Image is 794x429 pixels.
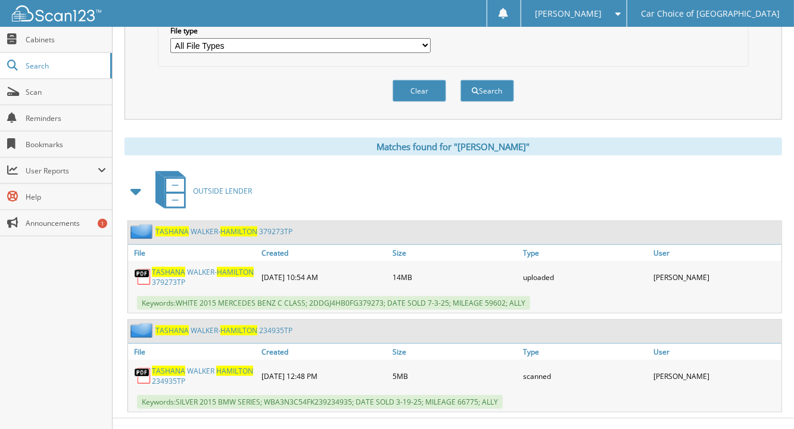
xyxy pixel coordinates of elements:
[155,226,189,237] span: T A S H A N A
[259,264,389,290] div: [DATE] 10:54 AM
[26,192,106,202] span: Help
[216,366,253,376] span: H A M I L T O N
[152,366,185,376] span: T A S H A N A
[460,80,514,102] button: Search
[642,10,780,17] span: Car Choice of [GEOGRAPHIC_DATA]
[12,5,101,21] img: scan123-logo-white.svg
[651,344,781,360] a: User
[155,325,292,335] a: TASHANA WALKER-HAMILTON 234935TP
[220,226,257,237] span: H A M I L T O N
[520,245,650,261] a: Type
[137,296,530,310] span: Keywords: W H I T E 2 0 1 5 M E R C E D E S B E N Z C C L A S S ; 2 D D G J 4 H B 0 F G 3 7 9 2 7...
[130,323,155,338] img: folder2.png
[124,138,782,156] div: Matches found for "[PERSON_NAME]"
[137,395,503,409] span: Keywords: S I L V E R 2 0 1 5 B M W S E R I E S ; W B A 3 N 3 C 5 4 F K 2 3 9 2 3 4 9 3 5 ; D A T...
[651,363,781,389] div: [PERSON_NAME]
[148,167,252,214] a: OUTSIDE LENDER
[26,61,104,71] span: Search
[390,245,520,261] a: Size
[128,344,259,360] a: File
[520,264,650,290] div: uploaded
[520,363,650,389] div: scanned
[130,224,155,239] img: folder2.png
[26,139,106,150] span: Bookmarks
[259,245,389,261] a: Created
[128,245,259,261] a: File
[170,26,430,36] label: File type
[217,267,254,277] span: H A M I L T O N
[26,166,98,176] span: User Reports
[155,325,189,335] span: T A S H A N A
[134,268,152,286] img: PDF.png
[26,35,106,45] span: Cabinets
[393,80,446,102] button: Clear
[26,218,106,228] span: Announcements
[390,264,520,290] div: 14MB
[259,363,389,389] div: [DATE] 12:48 PM
[26,87,106,97] span: Scan
[651,245,781,261] a: User
[152,267,256,287] a: TASHANA WALKER-HAMILTON 379273TP
[390,363,520,389] div: 5MB
[193,186,252,196] span: O U T S I D E L E N D E R
[155,226,292,237] a: TASHANA WALKER-HAMILTON 379273TP
[26,113,106,123] span: Reminders
[259,344,389,360] a: Created
[152,366,256,386] a: TASHANA WALKER HAMILTON 234935TP
[535,10,602,17] span: [PERSON_NAME]
[134,367,152,385] img: PDF.png
[390,344,520,360] a: Size
[520,344,650,360] a: Type
[98,219,107,228] div: 1
[220,325,257,335] span: H A M I L T O N
[651,264,781,290] div: [PERSON_NAME]
[152,267,185,277] span: T A S H A N A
